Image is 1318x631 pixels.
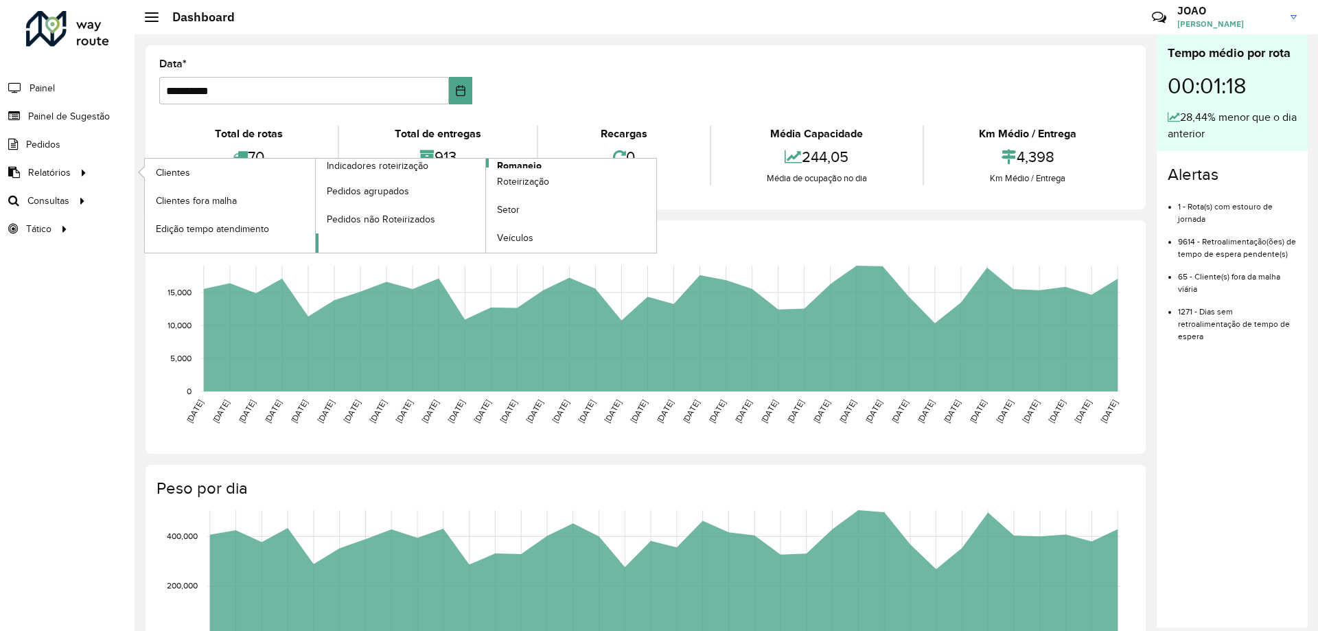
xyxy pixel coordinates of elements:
text: 400,000 [167,531,198,540]
a: Clientes fora malha [145,187,315,214]
li: 1271 - Dias sem retroalimentação de tempo de espera [1178,295,1297,343]
text: [DATE] [211,398,231,424]
div: Total de entregas [343,126,533,142]
a: Veículos [486,225,656,252]
span: Edição tempo atendimento [156,222,269,236]
text: [DATE] [185,398,205,424]
h4: Peso por dia [157,479,1132,498]
span: Painel de Sugestão [28,109,110,124]
text: [DATE] [942,398,962,424]
text: [DATE] [890,398,910,424]
span: Indicadores roteirização [327,159,428,173]
text: [DATE] [603,398,623,424]
div: 4,398 [927,142,1129,172]
text: [DATE] [446,398,466,424]
span: Veículos [497,231,533,245]
text: [DATE] [707,398,727,424]
text: 15,000 [167,288,192,297]
div: Km Médio / Entrega [927,172,1129,185]
h4: Alertas [1168,165,1297,185]
a: Indicadores roteirização [145,159,486,253]
a: Clientes [145,159,315,186]
a: Pedidos não Roteirizados [316,205,486,233]
text: [DATE] [1099,398,1119,424]
span: Clientes [156,165,190,180]
a: Setor [486,196,656,224]
span: Pedidos não Roteirizados [327,212,435,227]
text: [DATE] [577,398,597,424]
span: Romaneio [497,159,542,173]
text: 200,000 [167,582,198,590]
span: Clientes fora malha [156,194,237,208]
text: [DATE] [759,398,779,424]
text: [DATE] [237,398,257,424]
div: Média de ocupação no dia [715,172,918,185]
text: 10,000 [167,321,192,330]
text: [DATE] [551,398,570,424]
div: 00:01:18 [1168,62,1297,109]
div: 0 [542,142,706,172]
a: Romaneio [316,159,657,253]
text: [DATE] [681,398,701,424]
text: [DATE] [524,398,544,424]
text: [DATE] [1047,398,1067,424]
div: Km Médio / Entrega [927,126,1129,142]
text: [DATE] [289,398,309,424]
span: Tático [26,222,51,236]
text: [DATE] [968,398,988,424]
li: 9614 - Retroalimentação(ões) de tempo de espera pendente(s) [1178,225,1297,260]
h2: Dashboard [159,10,235,25]
span: Relatórios [28,165,71,180]
a: Edição tempo atendimento [145,215,315,242]
text: [DATE] [368,398,388,424]
text: [DATE] [394,398,414,424]
div: Tempo médio por rota [1168,44,1297,62]
text: [DATE] [916,398,936,424]
text: 0 [187,387,192,395]
li: 65 - Cliente(s) fora da malha viária [1178,260,1297,295]
h3: JOAO [1177,4,1280,17]
text: [DATE] [995,398,1015,424]
text: [DATE] [811,398,831,424]
text: [DATE] [629,398,649,424]
div: 913 [343,142,533,172]
li: 1 - Rota(s) com estouro de jornada [1178,190,1297,225]
text: [DATE] [655,398,675,424]
text: 5,000 [170,354,192,363]
div: 28,44% menor que o dia anterior [1168,109,1297,142]
div: Total de rotas [163,126,334,142]
text: [DATE] [1021,398,1041,424]
div: 244,05 [715,142,918,172]
span: Consultas [27,194,69,208]
text: [DATE] [785,398,805,424]
a: Roteirização [486,168,656,196]
text: [DATE] [1073,398,1093,424]
span: Setor [497,203,520,217]
text: [DATE] [472,398,492,424]
div: 70 [163,142,334,172]
div: Recargas [542,126,706,142]
a: Pedidos agrupados [316,177,486,205]
text: [DATE] [733,398,753,424]
label: Data [159,56,187,72]
div: Média Capacidade [715,126,918,142]
span: [PERSON_NAME] [1177,18,1280,30]
text: [DATE] [864,398,883,424]
span: Painel [30,81,55,95]
text: [DATE] [315,398,335,424]
text: [DATE] [837,398,857,424]
button: Choose Date [449,77,473,104]
text: [DATE] [420,398,440,424]
text: [DATE] [342,398,362,424]
text: [DATE] [498,398,518,424]
a: Contato Rápido [1144,3,1174,32]
text: [DATE] [263,398,283,424]
span: Pedidos [26,137,60,152]
span: Roteirização [497,174,549,189]
div: Críticas? Dúvidas? Elogios? Sugestões? Entre em contato conosco! [988,4,1131,41]
span: Pedidos agrupados [327,184,409,198]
